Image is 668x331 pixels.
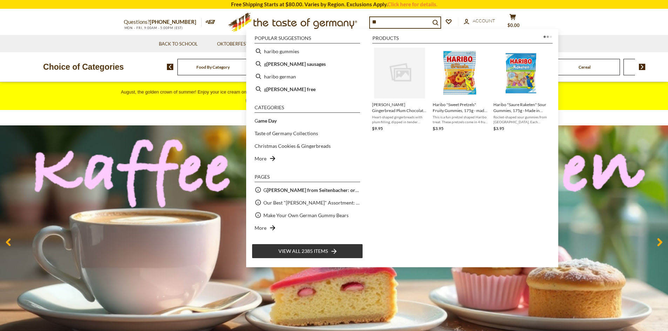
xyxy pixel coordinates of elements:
span: MON - FRI, 9:00AM - 5:00PM (EST) [124,26,183,30]
span: August, the golden crown of summer! Enjoy your ice cream on a sun-drenched afternoon with unique ... [121,89,547,103]
li: More [252,152,363,165]
li: View all 2385 items [252,244,363,258]
span: G [263,186,360,194]
li: haribo gummies [252,45,363,57]
li: Christmas Cookies & Gingerbreads [252,139,363,152]
a: Taste of Germany Collections [255,129,318,137]
a: Christmas Cookies & Gingerbreads [255,142,331,150]
p: Questions? [124,18,202,27]
span: $3.95 [433,126,444,131]
li: Haribo "Sweet Pretzels" Fruity Gummies, 175g - made in Germany, 175 g [430,45,491,135]
span: View all 2385 items [278,247,328,255]
span: Heart-shaped gingerbreads with plum filling, dipped in tender bittersweet chocolate. Perfect to w... [372,115,427,124]
span: $9.95 [372,126,383,131]
a: Game Day [255,117,277,125]
li: Pages [255,174,360,182]
img: Haribo Raketen Saure [495,48,546,98]
button: $0.00 [502,14,524,31]
img: next arrow [639,64,646,70]
li: Popular suggestions [255,36,360,43]
li: Products [372,36,553,43]
li: Taste of Germany Collections [252,127,363,139]
a: Click here for details. [387,1,437,7]
li: Make Your Own German Gummy Bears [252,209,363,221]
span: Rocket-shaped sour gummies from [GEOGRAPHIC_DATA]. Each rocket gummi comes in two flavors - pinea... [493,115,548,124]
li: Haribo "Saure Raketen" Sour Gummies, 175g - Made in Germany, 175 g [491,45,551,135]
a: [PERSON_NAME] Gingerbread Plum Chocolate Hearts , 175 g.Heart-shaped gingerbreads with plum filli... [372,48,427,132]
img: Haribo Suse Brezeln [435,48,486,98]
a: G[PERSON_NAME] from Seitenbacher: organic and natural food at its best. [263,186,360,194]
a: Haribo Raketen SaureHaribo "Saure Raketen" Sour Gummies, 175g - Made in [GEOGRAPHIC_DATA], 175 gR... [493,48,548,132]
span: [PERSON_NAME] Gingerbread Plum Chocolate Hearts , 175 g. [372,102,427,113]
span: $0.00 [507,22,520,28]
b: ame Day [258,118,277,124]
span: Haribo "Saure Raketen" Sour Gummies, 175g - Made in [GEOGRAPHIC_DATA], 175 g [493,102,548,113]
li: Game Day [252,114,363,127]
span: $3.95 [493,126,504,131]
span: Haribo "Sweet Pretzels" Fruity Gummies, 175g - made in [GEOGRAPHIC_DATA], 175 g [433,102,488,113]
li: haribo german [252,70,363,83]
a: Food By Category [196,64,230,70]
a: Haribo Suse BrezelnHaribo "Sweet Pretzels" Fruity Gummies, 175g - made in [GEOGRAPHIC_DATA], 175 ... [433,48,488,132]
li: Schulte Gingerbread Plum Chocolate Hearts , 175 g. [369,45,430,135]
b: [PERSON_NAME] from Seitenbacher: organic and natural food at its best. [267,187,427,193]
li: gluten free [252,83,363,95]
a: Account [464,17,495,25]
a: Make Your Own German Gummy Bears [263,211,349,219]
li: german sausages [252,57,363,70]
li: Categories [255,105,360,113]
a: Cereal [579,64,591,70]
a: [PHONE_NUMBER] [150,19,196,25]
li: More [252,221,363,234]
li: G[PERSON_NAME] from Seitenbacher: organic and natural food at its best. [252,184,363,196]
li: Our Best "[PERSON_NAME]" Assortment: 33 Choices For The Grillabend [252,196,363,209]
span: This is a fun pretzel shaped Haribo treat. These pretzels come in 4 fruit flavors - cherry, orang... [433,115,488,124]
b: [PERSON_NAME] free [266,85,316,93]
a: Back to School [159,40,198,48]
b: [PERSON_NAME] sausages [266,60,326,68]
a: Our Best "[PERSON_NAME]" Assortment: 33 Choices For The Grillabend [263,199,360,207]
div: Instant Search Results [246,29,558,267]
a: Oktoberfest [217,40,253,48]
img: previous arrow [167,64,174,70]
span: Account [473,18,495,23]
